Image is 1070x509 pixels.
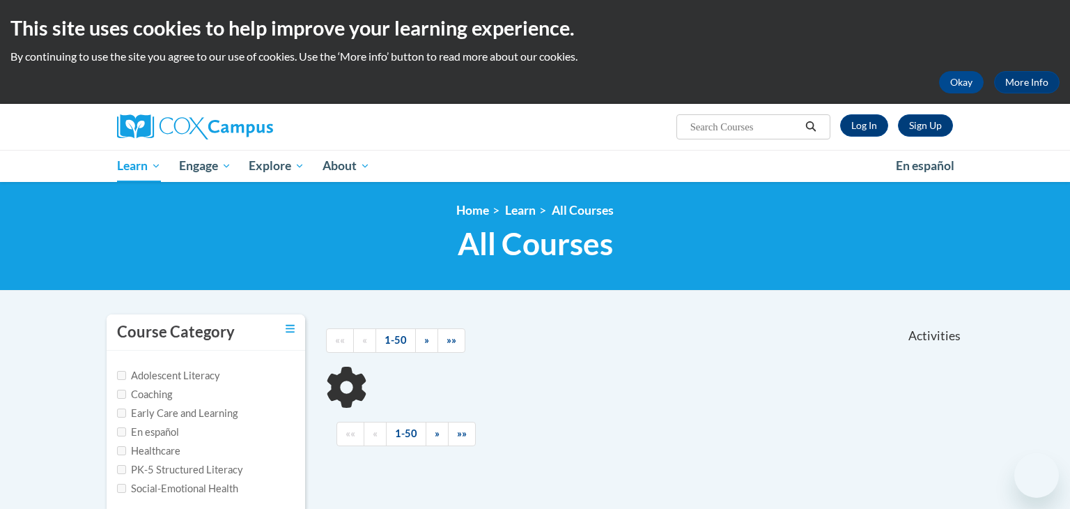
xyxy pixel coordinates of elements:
a: Learn [505,203,536,218]
a: Previous [364,422,387,446]
a: Cox Campus [117,114,382,139]
span: All Courses [458,225,613,262]
a: Engage [170,150,240,182]
a: End [437,328,465,353]
span: En español [896,158,954,173]
span: »» [457,427,467,439]
label: Healthcare [117,443,180,459]
input: Search Courses [689,119,800,135]
a: Home [456,203,489,218]
div: Main menu [96,150,974,182]
p: By continuing to use the site you agree to our use of cookies. Use the ‘More info’ button to read... [10,49,1060,64]
a: 1-50 [386,422,426,446]
input: Checkbox for Options [117,465,126,474]
label: PK-5 Structured Literacy [117,462,243,478]
span: About [323,158,370,174]
iframe: Button to launch messaging window [1014,453,1059,498]
label: Adolescent Literacy [117,368,220,383]
input: Checkbox for Options [117,484,126,493]
a: About [313,150,379,182]
a: Toggle collapse [286,321,295,337]
span: Engage [179,158,231,174]
span: Activities [908,328,961,344]
span: «« [335,334,345,346]
a: More Info [994,71,1060,93]
a: Previous [353,328,376,353]
img: Cox Campus [117,114,273,139]
span: « [362,334,367,346]
h3: Course Category [117,321,235,343]
input: Checkbox for Options [117,390,126,399]
input: Checkbox for Options [117,427,126,436]
span: » [424,334,429,346]
label: Coaching [117,387,172,402]
span: »» [447,334,456,346]
span: «« [346,427,355,439]
a: End [448,422,476,446]
a: Next [415,328,438,353]
a: Log In [840,114,888,137]
a: Begining [326,328,354,353]
span: Explore [249,158,304,174]
h2: This site uses cookies to help improve your learning experience. [10,14,1060,42]
a: Learn [108,150,170,182]
a: Register [898,114,953,137]
input: Checkbox for Options [117,409,126,418]
button: Okay [939,71,984,93]
a: 1-50 [375,328,416,353]
button: Search [800,119,821,135]
input: Checkbox for Options [117,446,126,455]
label: Early Care and Learning [117,406,238,421]
a: Explore [240,150,313,182]
a: All Courses [552,203,614,218]
a: Begining [336,422,364,446]
label: En español [117,425,179,440]
label: Social-Emotional Health [117,481,238,496]
a: En español [887,151,963,181]
input: Checkbox for Options [117,371,126,380]
span: « [373,427,378,439]
a: Next [426,422,449,446]
span: » [435,427,440,439]
span: Learn [117,158,161,174]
